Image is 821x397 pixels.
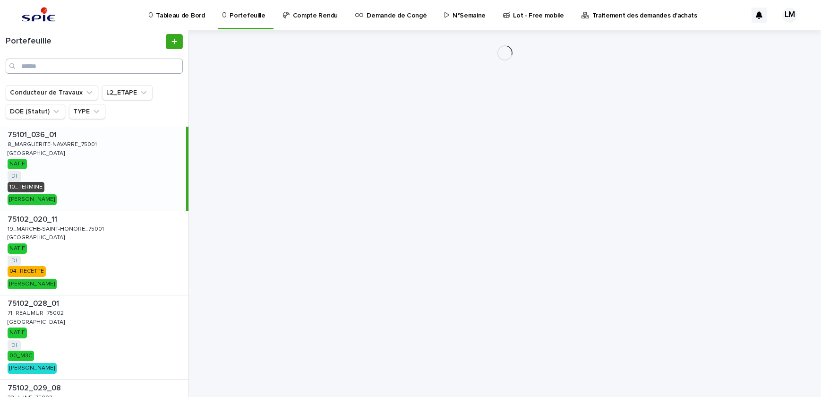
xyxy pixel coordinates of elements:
[8,382,63,393] p: 75102_029_08
[11,173,17,180] a: DI
[6,36,164,47] h1: Portefeuille
[8,351,34,361] div: 00_M3C
[8,159,27,169] div: NATIF
[8,182,44,192] div: 10_TERMINE
[8,317,67,326] p: [GEOGRAPHIC_DATA]
[782,8,797,23] div: LM
[8,148,67,157] p: [GEOGRAPHIC_DATA]
[69,104,105,119] button: TYPE
[6,59,183,74] input: Search
[11,258,17,264] a: DI
[8,328,27,338] div: NATIF
[8,308,66,317] p: 71_REAUMUR_75002
[8,363,57,373] div: [PERSON_NAME]
[102,85,153,100] button: L2_ETAPE
[8,129,59,139] p: 75101_036_01
[19,6,58,25] img: svstPd6MQfCT1uX1QGkG
[8,233,67,241] p: [GEOGRAPHIC_DATA]
[8,213,59,224] p: 75102_020_11
[8,224,106,233] p: 19_MARCHE-SAINT-HONORE_75001
[8,139,99,148] p: 8_MARGUERITE-NAVARRE_75001
[8,266,46,276] div: 04_RECETTE
[8,194,57,205] div: [PERSON_NAME]
[6,104,65,119] button: DOE (Statut)
[8,297,61,308] p: 75102_028_01
[11,342,17,349] a: DI
[8,243,27,254] div: NATIF
[8,279,57,289] div: [PERSON_NAME]
[6,85,98,100] button: Conducteur de Travaux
